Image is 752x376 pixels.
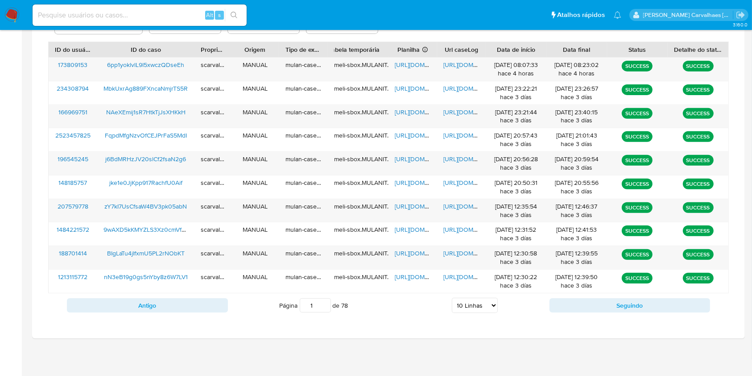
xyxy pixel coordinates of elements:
[206,11,213,19] span: Alt
[643,11,733,19] p: sara.carvalhaes@mercadopago.com.br
[557,10,605,20] span: Atalhos rápidos
[614,11,621,19] a: Notificações
[733,21,748,28] span: 3.160.0
[218,11,221,19] span: s
[225,9,243,21] button: search-icon
[33,9,247,21] input: Pesquise usuários ou casos...
[736,10,745,20] a: Sair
